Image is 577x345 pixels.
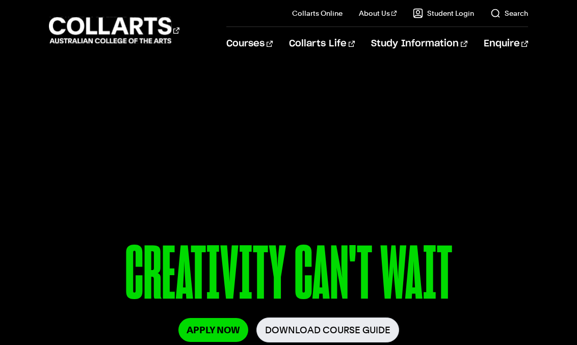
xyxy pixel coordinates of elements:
[292,8,343,18] a: Collarts Online
[226,27,273,61] a: Courses
[256,317,399,342] a: Download Course Guide
[484,27,528,61] a: Enquire
[178,318,248,342] a: Apply Now
[49,16,179,45] div: Go to homepage
[413,8,474,18] a: Student Login
[490,8,528,18] a: Search
[49,236,528,317] p: CREATIVITY CAN'T WAIT
[371,27,467,61] a: Study Information
[359,8,397,18] a: About Us
[289,27,355,61] a: Collarts Life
